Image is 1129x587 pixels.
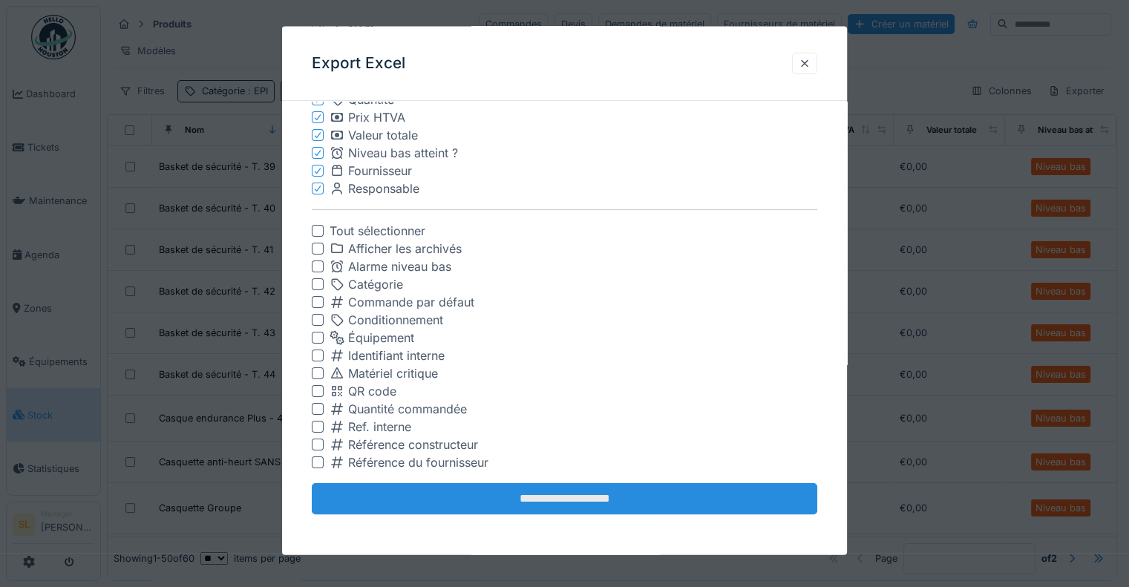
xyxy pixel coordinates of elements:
div: Référence constructeur [330,436,478,453]
div: Commande par défaut [330,293,474,311]
div: Équipement [330,329,414,347]
div: Matériel critique [330,364,438,382]
div: Responsable [330,180,419,197]
h3: Export Excel [312,54,405,73]
div: Tout sélectionner [330,222,425,240]
div: Conditionnement [330,311,443,329]
div: Fournisseur [330,162,412,180]
div: QR code [330,382,396,400]
div: Quantité commandée [330,400,467,418]
div: Afficher les archivés [330,240,462,258]
div: Prix HTVA [330,108,405,126]
div: Catégorie [330,275,403,293]
div: Alarme niveau bas [330,258,451,275]
div: Valeur totale [330,126,418,144]
div: Ref. interne [330,418,411,436]
div: Identifiant interne [330,347,445,364]
div: Niveau bas atteint ? [330,144,458,162]
div: Référence du fournisseur [330,453,488,471]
